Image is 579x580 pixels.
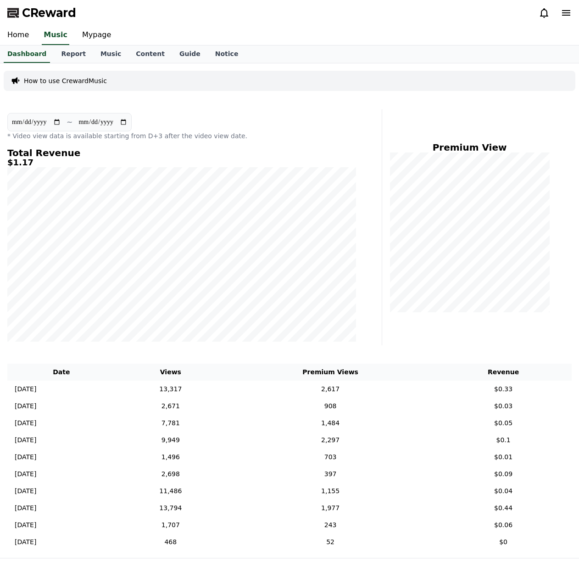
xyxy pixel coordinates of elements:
[7,6,76,20] a: CReward
[226,415,435,432] td: 1,484
[15,486,36,496] p: [DATE]
[7,364,116,381] th: Date
[116,432,226,449] td: 9,949
[116,534,226,551] td: 468
[226,500,435,517] td: 1,977
[93,45,128,63] a: Music
[208,45,246,63] a: Notice
[226,381,435,398] td: 2,617
[435,517,572,534] td: $0.06
[22,6,76,20] span: CReward
[226,534,435,551] td: 52
[116,500,226,517] td: 13,794
[15,384,36,394] p: [DATE]
[116,415,226,432] td: 7,781
[116,381,226,398] td: 13,317
[435,466,572,483] td: $0.09
[226,364,435,381] th: Premium Views
[435,500,572,517] td: $0.44
[435,483,572,500] td: $0.04
[7,148,356,158] h4: Total Revenue
[116,449,226,466] td: 1,496
[42,26,69,45] a: Music
[15,418,36,428] p: [DATE]
[435,415,572,432] td: $0.05
[7,131,356,141] p: * Video view data is available starting from D+3 after the video view date.
[435,364,572,381] th: Revenue
[226,483,435,500] td: 1,155
[435,449,572,466] td: $0.01
[7,158,356,167] h5: $1.17
[172,45,208,63] a: Guide
[24,76,107,85] a: How to use CrewardMusic
[15,537,36,547] p: [DATE]
[54,45,93,63] a: Report
[15,452,36,462] p: [DATE]
[15,503,36,513] p: [DATE]
[435,381,572,398] td: $0.33
[116,466,226,483] td: 2,698
[226,398,435,415] td: 908
[226,449,435,466] td: 703
[116,398,226,415] td: 2,671
[15,401,36,411] p: [DATE]
[435,432,572,449] td: $0.1
[15,469,36,479] p: [DATE]
[67,117,72,128] p: ~
[226,466,435,483] td: 397
[390,142,550,152] h4: Premium View
[75,26,118,45] a: Mypage
[226,432,435,449] td: 2,297
[116,483,226,500] td: 11,486
[128,45,172,63] a: Content
[226,517,435,534] td: 243
[15,520,36,530] p: [DATE]
[116,517,226,534] td: 1,707
[435,398,572,415] td: $0.03
[435,534,572,551] td: $0
[4,45,50,63] a: Dashboard
[15,435,36,445] p: [DATE]
[116,364,226,381] th: Views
